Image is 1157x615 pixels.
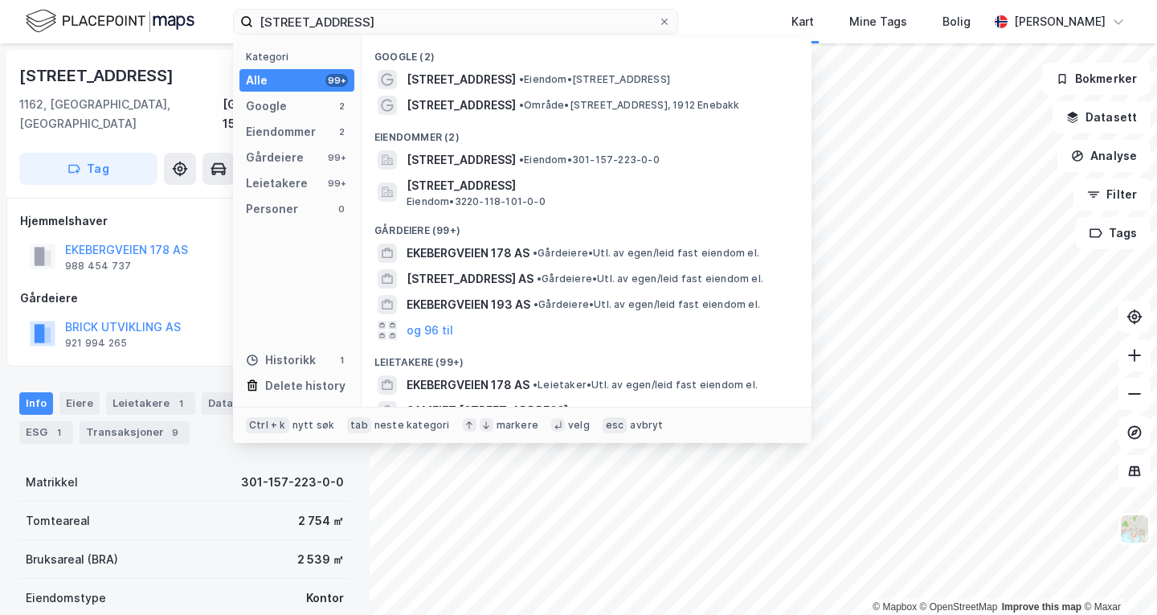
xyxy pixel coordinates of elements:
span: Område • [STREET_ADDRESS], 1912 Enebakk [519,99,740,112]
span: SAMEIET [STREET_ADDRESS] [407,401,568,420]
span: • [537,273,542,285]
div: Tomteareal [26,511,90,531]
div: Gårdeiere (99+) [362,211,812,240]
div: velg [568,419,590,432]
div: Alle [246,71,268,90]
div: Delete history [265,376,345,396]
div: Leietakere (99+) [362,343,812,372]
div: 2 539 ㎡ [297,550,344,569]
div: 301-157-223-0-0 [241,473,344,492]
div: avbryt [630,419,663,432]
div: Kategori [246,51,354,63]
div: Bolig [942,12,971,31]
div: 1162, [GEOGRAPHIC_DATA], [GEOGRAPHIC_DATA] [19,95,223,133]
div: Leietakere [106,392,195,415]
div: Mine Tags [849,12,907,31]
span: Leietaker • Utl. av egen/leid fast eiendom el. [533,379,758,392]
div: Kontrollprogram for chat [1077,538,1157,615]
a: Improve this map [1002,601,1081,613]
div: Eiendommer [246,122,316,141]
button: Analyse [1057,140,1151,172]
span: • [519,154,524,166]
span: Eiendom • 3220-118-101-0-0 [407,195,546,208]
div: 921 994 265 [65,337,127,350]
a: OpenStreetMap [920,601,998,613]
div: 2 754 ㎡ [298,511,344,531]
div: Personer [246,199,298,219]
div: Eiendomstype [26,588,106,608]
div: 2 [335,125,348,138]
div: 1 [335,354,348,367]
div: Leietakere [246,174,308,193]
span: Leietaker [571,404,625,417]
div: 9 [167,424,183,441]
div: markere [497,419,538,432]
span: • [519,73,524,85]
div: Eiere [59,392,100,415]
span: [STREET_ADDRESS] [407,70,516,89]
div: [GEOGRAPHIC_DATA], 157/223 [223,95,350,133]
button: Filter [1073,178,1151,211]
div: ESG [19,421,73,444]
div: tab [347,417,371,433]
button: Datasett [1053,101,1151,133]
div: Matrikkel [26,473,78,492]
img: Z [1119,514,1150,544]
div: Gårdeiere [20,289,350,308]
span: • [533,379,538,391]
div: Historikk [246,351,316,370]
div: neste kategori [374,419,450,432]
div: Bruksareal (BRA) [26,550,118,569]
span: Eiendom • 301-157-223-0-0 [519,154,660,166]
div: Transaksjoner [80,421,190,444]
div: 99+ [325,177,348,190]
div: Kontor [306,588,344,608]
img: logo.f888ab2527a4732fd821a326f86c7f29.svg [26,7,194,35]
div: Eiendommer (2) [362,118,812,147]
div: Info [19,392,53,415]
span: Gårdeiere • Utl. av egen/leid fast eiendom el. [537,273,763,285]
span: • [534,298,538,310]
div: Gårdeiere [246,148,304,167]
div: 988 454 737 [65,260,131,273]
div: esc [603,417,628,433]
div: 1 [51,424,67,441]
div: Hjemmelshaver [20,211,350,231]
span: Gårdeiere • Utl. av egen/leid fast eiendom el. [534,298,760,311]
span: EKEBERGVEIEN 193 AS [407,295,530,314]
button: og 96 til [407,321,453,340]
div: Kart [791,12,814,31]
div: 0 [335,203,348,215]
a: Mapbox [873,601,917,613]
span: • [571,404,576,416]
div: [PERSON_NAME] [1014,12,1106,31]
span: [STREET_ADDRESS] [407,176,792,195]
div: nytt søk [292,419,335,432]
button: Bokmerker [1042,63,1151,95]
button: Tag [19,153,157,185]
button: Tags [1076,217,1151,249]
span: [STREET_ADDRESS] [407,96,516,115]
span: EKEBERGVEIEN 178 AS [407,375,529,395]
span: Eiendom • [STREET_ADDRESS] [519,73,670,86]
span: EKEBERGVEIEN 178 AS [407,244,529,263]
div: 99+ [325,151,348,164]
div: Google [246,96,287,116]
iframe: Chat Widget [1077,538,1157,615]
div: Google (2) [362,38,812,67]
span: Gårdeiere • Utl. av egen/leid fast eiendom el. [533,247,759,260]
div: 1 [173,396,189,412]
span: [STREET_ADDRESS] [407,150,516,170]
div: Datasett [202,392,281,415]
div: Ctrl + k [246,417,289,433]
input: Søk på adresse, matrikkel, gårdeiere, leietakere eller personer [253,10,658,34]
span: • [533,247,538,259]
div: [STREET_ADDRESS] [19,63,177,88]
div: 99+ [325,74,348,87]
span: [STREET_ADDRESS] AS [407,269,534,289]
span: • [519,99,524,111]
div: 2 [335,100,348,113]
